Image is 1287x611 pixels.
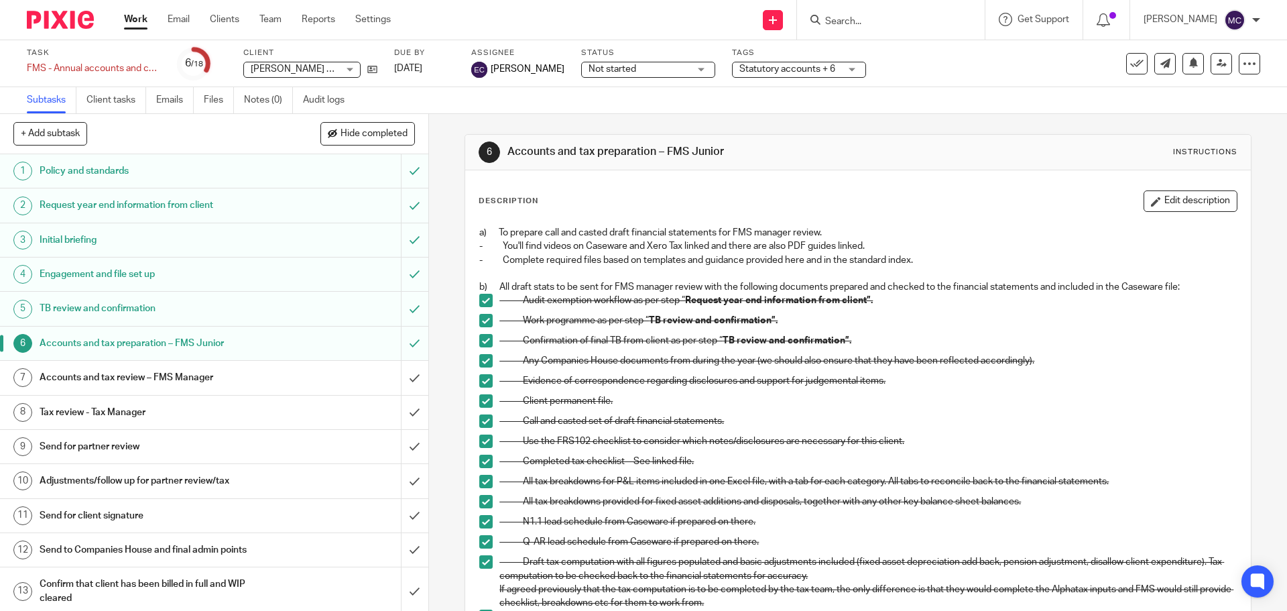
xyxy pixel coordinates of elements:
a: Emails [156,87,194,113]
span: [DATE] [394,64,422,73]
button: Edit description [1144,190,1237,212]
input: Search [824,16,944,28]
span: Statutory accounts + 6 [739,64,835,74]
a: Reports [302,13,335,26]
a: Client tasks [86,87,146,113]
p: a) To prepare call and casted draft financial statements for FMS manager review. [479,226,1236,239]
a: Email [168,13,190,26]
span: Get Support [1018,15,1069,24]
button: + Add subtask [13,122,87,145]
p: - Work programme as per step “ [499,314,1236,327]
p: b) All draft stats to be sent for FMS manager review with the following documents prepared and ch... [479,280,1236,294]
a: Work [124,13,147,26]
label: Client [243,48,377,58]
h1: Accounts and tax review – FMS Manager [40,368,271,388]
h1: Accounts and tax preparation – FMS Junior [40,333,271,353]
h1: Tax review - Tax Manager [40,402,271,423]
p: - You'll find videos on Caseware and Xero Tax linked and there are also PDF guides linked. [479,239,1236,253]
p: Description [479,196,538,207]
img: svg%3E [1224,9,1245,31]
a: Notes (0) [244,87,293,113]
span: [PERSON_NAME] [491,62,564,76]
div: 2 [13,197,32,215]
p: - Audit exemption workflow as per step “ [499,294,1236,307]
div: 9 [13,437,32,456]
label: Tags [732,48,866,58]
a: Files [204,87,234,113]
p: - Client permanent file. [499,394,1236,408]
div: 13 [13,582,32,601]
img: svg%3E [471,62,487,78]
p: - Completed tax checklist – See linked file. [499,455,1236,468]
h1: Engagement and file set up [40,264,271,284]
p: - Draft tax computation with all figures populated and basic adjustments included (fixed asset de... [499,555,1236,583]
p: - Evidence of correspondence regarding disclosures and support for judgemental items. [499,374,1236,388]
label: Due by [394,48,454,58]
div: 3 [13,231,32,249]
span: Hide completed [341,129,408,140]
p: - Any Companies House documents from during the year (we should also ensure that they have been r... [499,354,1236,368]
a: Team [259,13,282,26]
label: Status [581,48,715,58]
p: - Call and casted set of draft financial statements. [499,414,1236,428]
a: Clients [210,13,239,26]
div: 4 [13,265,32,284]
div: 12 [13,541,32,559]
div: 6 [479,142,500,163]
a: Audit logs [303,87,355,113]
small: /18 [191,60,203,68]
span: [PERSON_NAME] Ltd [251,64,341,74]
div: 7 [13,368,32,387]
h1: Send for client signature [40,506,271,526]
div: Instructions [1173,147,1237,158]
h1: Accounts and tax preparation – FMS Junior [507,145,887,159]
h1: Initial briefing [40,230,271,250]
h1: Confirm that client has been billed in full and WIP cleared [40,574,271,608]
button: Hide completed [320,122,415,145]
p: - Q-AR lead schedule from Caseware if prepared on there. [499,535,1236,549]
p: - Confirmation of final TB from client as per step “ [499,334,1236,347]
img: Pixie [27,11,94,29]
p: - All tax breakdowns provided for fixed asset additions and disposals, together with any other ke... [499,495,1236,508]
div: 11 [13,506,32,525]
h1: Adjustments/follow up for partner review/tax [40,471,271,491]
h1: Send for partner review [40,437,271,457]
h1: TB review and confirmation [40,298,271,319]
strong: TB review and confirmation”. [723,336,851,345]
h1: Request year end information from client [40,195,271,215]
div: 10 [13,471,32,490]
strong: Request year end information from client”. [685,296,873,305]
a: Subtasks [27,87,76,113]
label: Task [27,48,161,58]
p: - Use the FRS102 checklist to consider which notes/disclosures are necessary for this client. [499,435,1236,448]
p: - Complete required files based on templates and guidance provided here and in the standard index. [479,254,1236,267]
p: If agreed previously that the tax computation is to be completed by the tax team, the only differ... [499,583,1236,610]
span: Not started [589,64,636,74]
div: 5 [13,300,32,319]
div: 8 [13,403,32,422]
a: Settings [355,13,391,26]
div: FMS - Annual accounts and corporation tax - December 2024 [27,62,161,75]
p: - All tax breakdowns for P&L items included in one Excel file, with a tab for each category. All ... [499,475,1236,488]
p: - N1.1 lead schedule from Caseware if prepared on there. [499,515,1236,529]
strong: TB review and confirmation”. [649,316,778,325]
div: 6 [13,334,32,353]
div: 6 [185,56,203,71]
h1: Send to Companies House and final admin points [40,540,271,560]
label: Assignee [471,48,564,58]
div: 1 [13,162,32,180]
div: FMS - Annual accounts and corporation tax - [DATE] [27,62,161,75]
p: [PERSON_NAME] [1144,13,1217,26]
h1: Policy and standards [40,161,271,181]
